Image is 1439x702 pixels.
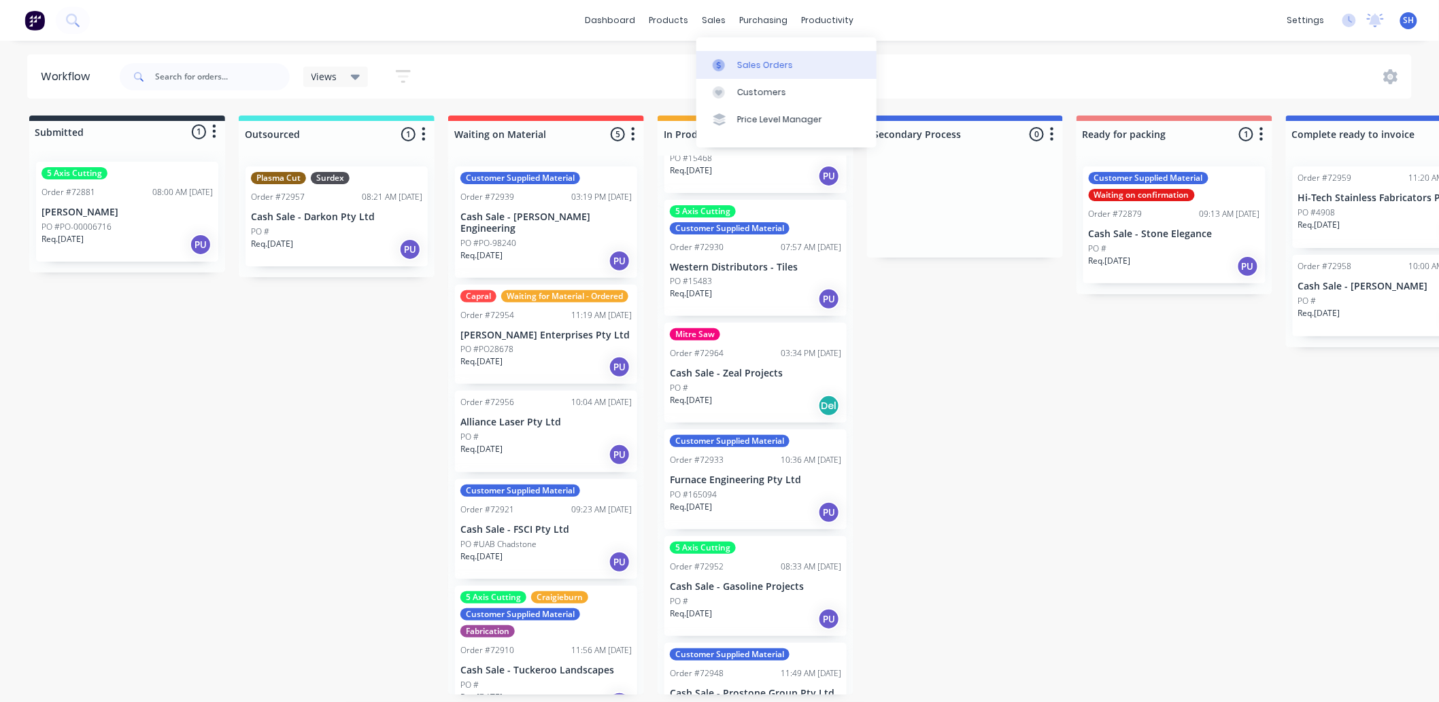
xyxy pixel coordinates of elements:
div: Order #72921 [460,504,514,516]
p: Cash Sale - Prostone Group Pty Ltd [670,688,841,699]
div: PU [399,239,421,260]
div: Order #72959 [1298,172,1352,184]
input: Search for orders... [155,63,290,90]
p: PO # [251,226,269,238]
div: Order #72948 [670,667,724,680]
span: SH [1404,14,1415,27]
div: 5 Axis Cutting [670,542,736,554]
div: Customer Supplied Material [460,485,580,497]
div: PU [818,165,840,187]
div: products [643,10,696,31]
div: 11:49 AM [DATE] [781,667,841,680]
div: Customer Supplied Material [670,222,790,234]
p: Furnace Engineering Pty Ltd [670,474,841,486]
div: 09:13 AM [DATE] [1200,208,1260,220]
div: PU [818,288,840,310]
a: Customers [696,79,877,106]
p: PO # [670,382,688,394]
div: Mitre Saw [670,328,720,340]
div: Mitre SawOrder #7296403:34 PM [DATE]Cash Sale - Zeal ProjectsPO #Req.[DATE]Del [664,323,847,423]
p: Req. [DATE] [670,608,712,620]
p: Cash Sale - Zeal Projects [670,368,841,379]
p: PO # [460,679,479,691]
div: Order #7295610:04 AM [DATE]Alliance Laser Pty LtdPO #Req.[DATE]PU [455,391,637,472]
div: 11:19 AM [DATE] [571,309,632,321]
div: settings [1281,10,1332,31]
div: 07:57 AM [DATE] [781,241,841,253]
p: Cash Sale - Darkon Pty Ltd [251,211,422,223]
p: Cash Sale - FSCI Pty Ltd [460,524,632,536]
div: Customer Supplied Material [1089,172,1208,184]
p: PO #165094 [670,489,717,501]
p: Req. [DATE] [460,249,503,262]
div: PU [1237,256,1259,277]
p: Req. [DATE] [460,355,503,368]
p: PO # [670,595,688,608]
span: Views [311,69,337,84]
div: Sales Orders [737,59,793,71]
div: Order #72964 [670,347,724,359]
p: Req. [DATE] [670,394,712,406]
div: Order #72956 [460,396,514,408]
p: Req. [DATE] [1298,307,1340,319]
p: PO #UAB Chadstone [460,538,537,550]
div: PU [609,356,630,378]
div: 03:34 PM [DATE] [781,347,841,359]
p: PO #15483 [670,275,712,287]
div: Customer Supplied MaterialWaiting on confirmationOrder #7287909:13 AM [DATE]Cash Sale - Stone Ele... [1083,166,1266,283]
div: Customer Supplied Material [460,608,580,620]
div: Workflow [41,69,97,85]
p: Req. [DATE] [670,501,712,513]
p: Cash Sale - [PERSON_NAME] Engineering [460,211,632,234]
p: Alliance Laser Pty Ltd [460,417,632,428]
p: Cash Sale - Gasoline Projects [670,581,841,593]
div: Customer Supplied MaterialOrder #7292109:23 AM [DATE]Cash Sale - FSCI Pty LtdPO #UAB ChadstoneReq... [455,479,637,579]
div: PU [818,502,840,523]
p: Req. [DATE] [1089,255,1131,267]
div: 08:21 AM [DATE] [362,191,422,203]
div: 10:04 AM [DATE] [571,396,632,408]
p: PO # [1298,295,1317,307]
p: [PERSON_NAME] Enterprises Pty Ltd [460,330,632,341]
div: Waiting on confirmation [1089,189,1195,201]
p: PO #PO-98240 [460,237,516,249]
div: PU [609,551,630,573]
p: PO # [1089,243,1107,255]
div: Order #72881 [41,186,95,198]
p: PO #PO-00006716 [41,221,112,233]
div: Customers [737,86,786,99]
p: Req. [DATE] [41,233,84,245]
div: Fabrication [460,625,515,637]
div: 08:00 AM [DATE] [152,186,213,198]
p: [PERSON_NAME] [41,207,213,218]
div: Customer Supplied Material [460,172,580,184]
p: PO #15468 [670,152,712,164]
p: Req. [DATE] [1298,219,1340,231]
div: Customer Supplied MaterialOrder #7293310:36 AM [DATE]Furnace Engineering Pty LtdPO #165094Req.[DA... [664,429,847,529]
div: 08:33 AM [DATE] [781,561,841,573]
div: Order #72910 [460,644,514,656]
img: Factory [24,10,45,31]
p: PO # [460,431,479,443]
div: 10:36 AM [DATE] [781,454,841,466]
a: Sales Orders [696,51,877,78]
div: Craigieburn [531,591,588,603]
div: Order #72952 [670,561,724,573]
div: Del [818,395,840,417]
div: CapralWaiting for Material - OrderedOrder #7295411:19 AM [DATE][PERSON_NAME] Enterprises Pty LtdP... [455,285,637,385]
p: Req. [DATE] [460,443,503,455]
p: Req. [DATE] [670,287,712,300]
a: Price Level Manager [696,106,877,133]
div: PU [609,250,630,272]
p: Req. [DATE] [670,164,712,177]
div: Customer Supplied MaterialOrder #7293903:19 PM [DATE]Cash Sale - [PERSON_NAME] EngineeringPO #PO-... [455,166,637,278]
div: PU [190,234,211,256]
div: purchasing [733,10,795,31]
p: Req. [DATE] [251,238,293,250]
div: Plasma CutSurdexOrder #7295708:21 AM [DATE]Cash Sale - Darkon Pty LtdPO #Req.[DATE]PU [246,166,428,266]
div: Order #72958 [1298,260,1352,273]
div: Price Level Manager [737,113,822,126]
div: PU [609,444,630,466]
div: 5 Axis Cutting [670,205,736,217]
div: Order #72879 [1089,208,1142,220]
